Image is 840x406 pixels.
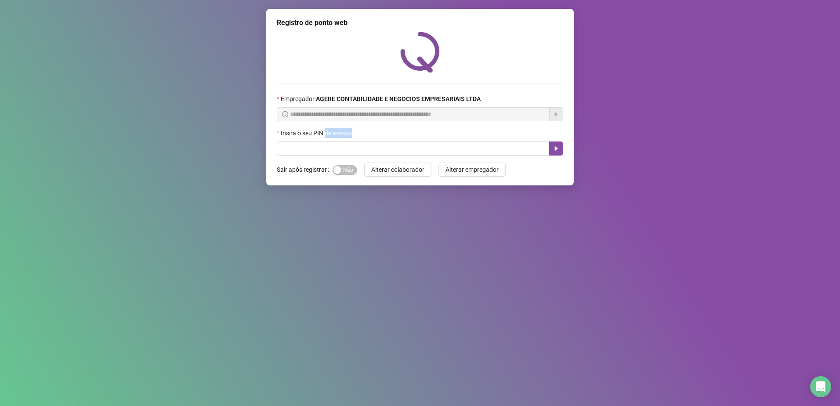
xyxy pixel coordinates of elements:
label: Sair após registrar [277,163,333,177]
div: Open Intercom Messenger [810,376,831,397]
label: Insira o seu PIN de acesso [277,128,358,138]
span: caret-right [553,145,560,152]
strong: AGERE CONTABILIDADE E NEGOCIOS EMPRESARIAIS LTDA [316,95,481,102]
button: Alterar colaborador [364,163,431,177]
span: info-circle [282,111,288,117]
span: Alterar colaborador [371,165,424,174]
button: Alterar empregador [438,163,506,177]
img: QRPoint [400,32,440,72]
span: Alterar empregador [445,165,499,174]
span: Empregador : [281,94,481,104]
div: Registro de ponto web [277,18,563,28]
